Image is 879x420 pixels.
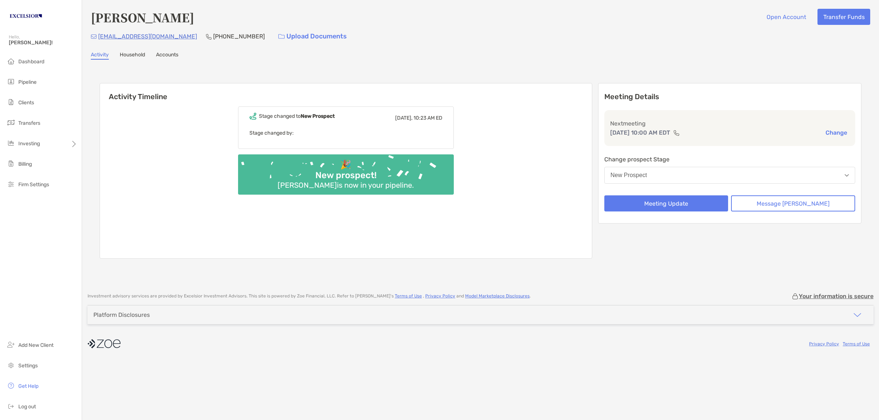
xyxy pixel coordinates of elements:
[611,172,647,179] div: New Prospect
[610,128,670,137] p: [DATE] 10:00 AM EDT
[249,128,442,138] p: Stage changed by:
[604,155,855,164] p: Change prospect Stage
[238,154,454,188] img: Confetti
[206,34,212,40] img: Phone Icon
[18,79,37,85] span: Pipeline
[18,100,34,106] span: Clients
[275,181,417,190] div: [PERSON_NAME] is now in your pipeline.
[91,9,194,26] h4: [PERSON_NAME]
[610,119,849,128] p: Next meeting
[7,118,15,127] img: transfers icon
[91,34,97,39] img: Email Icon
[817,9,870,25] button: Transfer Funds
[91,52,109,60] a: Activity
[673,130,680,136] img: communication type
[213,32,265,41] p: [PHONE_NUMBER]
[18,404,36,410] span: Log out
[18,342,53,348] span: Add New Client
[604,195,728,211] button: Meeting Update
[18,140,40,147] span: Investing
[337,160,354,170] div: 🎉
[93,311,150,318] div: Platform Disclosures
[731,195,855,211] button: Message [PERSON_NAME]
[413,115,442,121] span: 10:23 AM ED
[259,113,335,119] div: Stage changed to
[7,98,15,106] img: clients icon
[7,402,15,410] img: logout icon
[761,9,812,25] button: Open Account
[7,57,15,65] img: dashboard icon
[274,29,352,44] a: Upload Documents
[312,170,379,181] div: New prospect!
[7,340,15,349] img: add_new_client icon
[7,180,15,188] img: firm-settings icon
[278,34,285,39] img: button icon
[465,293,530,299] a: Model Marketplace Disclosures
[425,293,455,299] a: Privacy Policy
[18,181,49,188] span: Firm Settings
[7,139,15,147] img: investing icon
[301,113,335,119] b: New Prospect
[249,113,256,120] img: Event icon
[98,32,197,41] p: [EMAIL_ADDRESS][DOMAIN_NAME]
[9,3,43,29] img: Zoe Logo
[395,115,412,121] span: [DATE],
[156,52,178,60] a: Accounts
[823,129,849,136] button: Change
[799,293,874,300] p: Your information is secure
[7,77,15,86] img: pipeline icon
[604,92,855,101] p: Meeting Details
[853,311,862,319] img: icon arrow
[100,83,592,101] h6: Activity Timeline
[7,361,15,370] img: settings icon
[18,363,38,369] span: Settings
[88,335,120,352] img: company logo
[7,381,15,390] img: get-help icon
[845,174,849,177] img: Open dropdown arrow
[604,167,855,184] button: New Prospect
[18,59,44,65] span: Dashboard
[18,120,40,126] span: Transfers
[395,293,422,299] a: Terms of Use
[843,341,870,346] a: Terms of Use
[9,40,77,46] span: [PERSON_NAME]!
[18,161,32,167] span: Billing
[120,52,145,60] a: Household
[88,293,531,299] p: Investment advisory services are provided by Excelsior Investment Advisors . This site is powered...
[7,159,15,168] img: billing icon
[809,341,839,346] a: Privacy Policy
[18,383,38,389] span: Get Help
